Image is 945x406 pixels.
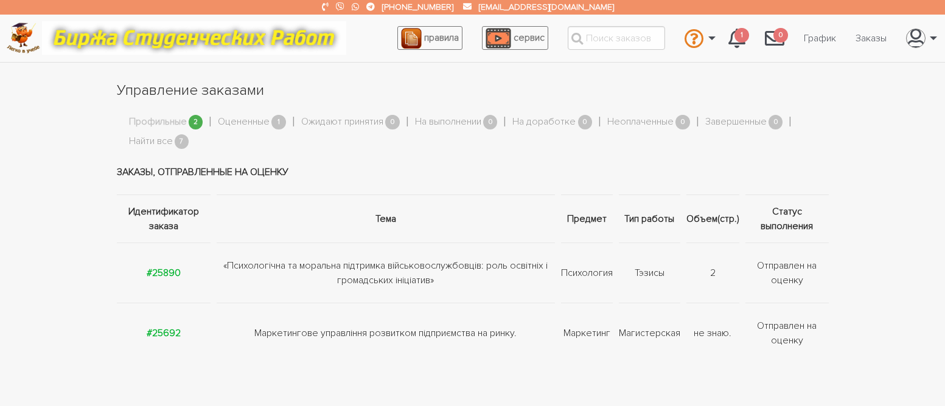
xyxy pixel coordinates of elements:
span: 1 [271,115,286,130]
a: правила [397,26,462,50]
span: правила [424,32,459,44]
td: Психология [558,243,616,303]
span: 0 [578,115,593,130]
a: Заказы [846,27,896,50]
a: Неоплаченные [607,114,674,130]
img: motto-12e01f5a76059d5f6a28199ef077b1f78e012cfde436ab5cf1d4517935686d32.gif [42,21,346,55]
a: График [794,27,846,50]
a: Найти все [129,134,173,150]
img: play_icon-49f7f135c9dc9a03216cfdbccbe1e3994649169d890fb554cedf0eac35a01ba8.png [486,28,511,49]
td: Тэзисы [616,243,683,303]
a: На выполнении [415,114,481,130]
input: Поиск заказов [568,26,665,50]
th: Идентификатор заказа [117,194,214,243]
span: 0 [675,115,690,130]
a: Завершенные [705,114,767,130]
a: 1 [719,22,755,55]
span: 0 [769,115,783,130]
th: Статус выполнения [742,194,829,243]
span: 0 [483,115,498,130]
th: Тип работы [616,194,683,243]
th: Объем(стр.) [683,194,742,243]
td: Маркетингове управління розвитком підприємства на ринку. [214,303,558,363]
span: 2 [189,115,203,130]
a: Оцененные [218,114,270,130]
td: Отправлен на оценку [742,243,829,303]
a: сервис [482,26,548,50]
a: #25890 [147,267,181,279]
a: Профильные [129,114,187,130]
span: 7 [175,134,189,150]
span: 1 [734,28,749,43]
span: 0 [385,115,400,130]
th: Тема [214,194,558,243]
img: logo-c4363faeb99b52c628a42810ed6dfb4293a56d4e4775eb116515dfe7f33672af.png [7,22,40,53]
td: не знаю. [683,303,742,363]
td: Заказы, отправленные на оценку [117,150,829,195]
a: Ожидают принятия [301,114,383,130]
span: сервис [514,32,545,44]
a: На доработке [512,114,576,130]
td: Маркетинг [558,303,616,363]
h1: Управление заказами [117,80,829,101]
a: [PHONE_NUMBER] [382,2,453,12]
span: 0 [773,28,788,43]
img: agreement_icon-feca34a61ba7f3d1581b08bc946b2ec1ccb426f67415f344566775c155b7f62c.png [401,28,422,49]
td: Отправлен на оценку [742,303,829,363]
th: Предмет [558,194,616,243]
a: #25692 [147,327,181,339]
a: [EMAIL_ADDRESS][DOMAIN_NAME] [479,2,614,12]
a: 0 [755,22,794,55]
td: «Психологічна та моральна підтримка військовослужбовців: роль освітніх і громадських ініціатив» [214,243,558,303]
td: Магистерская [616,303,683,363]
td: 2 [683,243,742,303]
